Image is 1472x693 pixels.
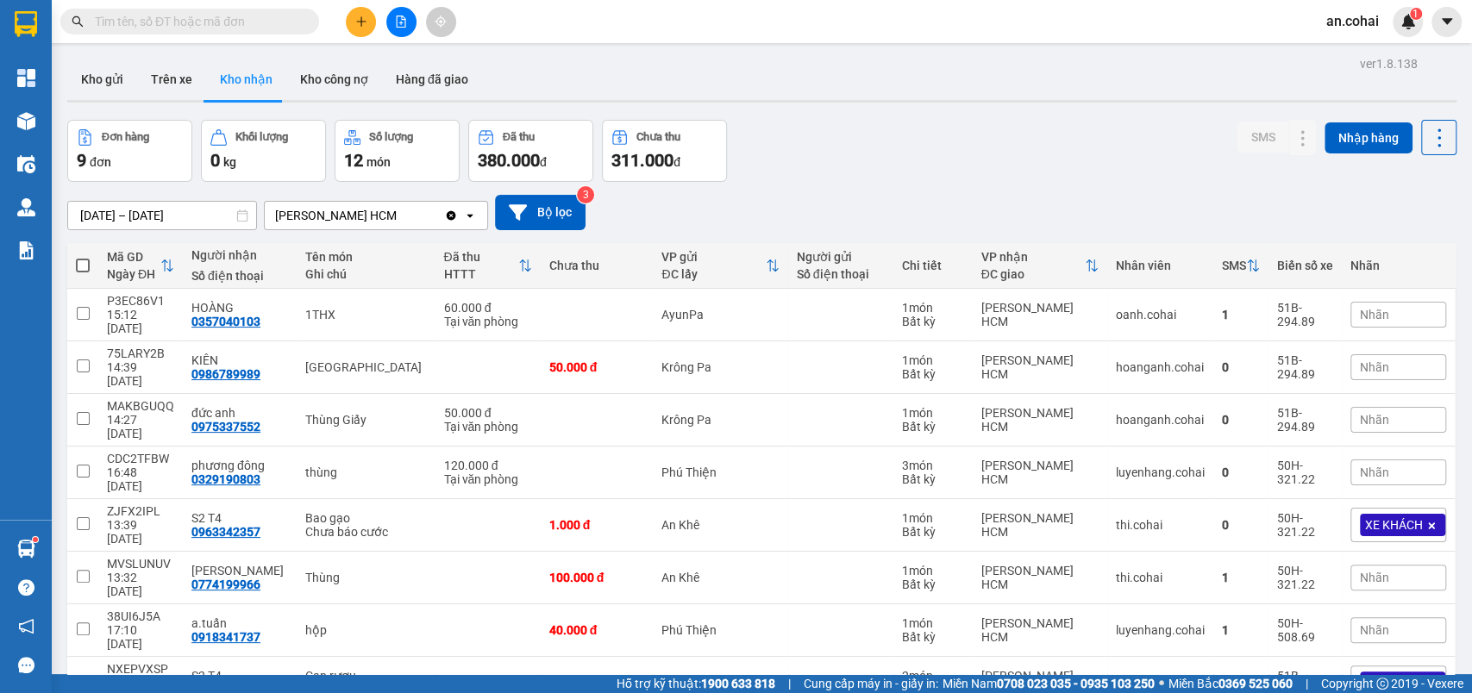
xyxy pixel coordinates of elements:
div: Krông Pa [661,413,779,427]
div: Tại văn phòng [444,315,532,328]
div: Đơn hàng [102,131,149,143]
div: ZJFX2IPL [107,504,174,518]
span: 0 [210,150,220,171]
div: [PERSON_NAME] HCM [980,564,1098,591]
strong: 0369 525 060 [1218,677,1293,690]
div: 15:12 [DATE] [107,308,174,335]
div: Krông Pa [661,360,779,374]
div: Linh [191,564,288,577]
div: Bao gạo [305,511,427,525]
div: Chưa thu [549,259,645,272]
button: Nhập hàng [1325,122,1412,153]
img: logo-vxr [15,11,37,37]
div: Bất kỳ [902,472,964,486]
div: Người gửi [797,250,885,264]
div: 1 món [902,511,964,525]
div: [PERSON_NAME] HCM [980,353,1098,381]
img: solution-icon [17,241,35,259]
div: 1 [1222,571,1260,584]
div: 17:10 [DATE] [107,623,174,651]
div: Bất kỳ [902,315,964,328]
button: Bộ lọc [495,195,586,230]
svg: open [463,209,477,222]
button: Trên xe [137,59,206,100]
div: Ghi chú [305,267,427,281]
div: Bất kỳ [902,525,964,539]
div: Thùng [305,571,427,584]
button: Kho nhận [206,59,286,100]
input: Tìm tên, số ĐT hoặc mã đơn [95,12,298,31]
div: 50H-321.22 [1277,511,1333,539]
div: phương đông [191,459,288,472]
div: 38UI6J5A [107,609,174,623]
span: aim [435,16,447,28]
span: 9 [77,150,86,171]
button: aim [426,7,456,37]
th: Toggle SortBy [98,243,183,289]
span: message [18,657,34,673]
div: Mã GD [107,250,160,264]
div: Biển số xe [1277,259,1333,272]
strong: 0708 023 035 - 0935 103 250 [997,677,1155,690]
div: oanh.cohai [1116,308,1205,322]
th: Toggle SortBy [1213,243,1268,289]
div: 0 [1222,518,1260,532]
span: 12 [344,150,363,171]
img: warehouse-icon [17,198,35,216]
div: Số điện thoại [797,267,885,281]
div: 0963342357 [191,525,260,539]
button: Chưa thu311.000đ [602,120,727,182]
div: 1 [1222,308,1260,322]
div: 51B-294.89 [1277,353,1333,381]
div: SMS [1222,259,1246,272]
span: Hỗ trợ kỹ thuật: [617,674,775,693]
div: Tại văn phòng [444,472,532,486]
div: Phú Thiện [661,465,779,479]
div: 13:32 [DATE] [107,571,174,598]
button: Kho gửi [67,59,137,100]
div: 1 món [902,301,964,315]
span: Miền Bắc [1168,674,1293,693]
div: 1 món [902,353,964,367]
div: Tên món [305,250,427,264]
div: 1.000 đ [549,518,645,532]
div: Chưa thu [636,131,680,143]
span: plus [355,16,367,28]
div: ver 1.8.138 [1360,54,1418,73]
div: hoanganh.cohai [1116,360,1205,374]
div: 60.000 đ [444,301,532,315]
div: Ngày ĐH [107,267,160,281]
button: file-add [386,7,417,37]
span: Nhãn [1360,413,1389,427]
img: warehouse-icon [17,155,35,173]
th: Toggle SortBy [653,243,787,289]
div: ĐC giao [980,267,1084,281]
span: XE KHÁCH [1365,517,1423,533]
div: Đã thu [503,131,535,143]
div: An Khê [661,518,779,532]
strong: 1900 633 818 [701,677,775,690]
div: 0 [1222,465,1260,479]
span: Nhãn [1360,308,1389,322]
div: TX [305,360,427,374]
div: 0986789989 [191,367,260,381]
img: icon-new-feature [1400,14,1416,29]
img: warehouse-icon [17,540,35,558]
div: 0 [1222,413,1260,427]
span: file-add [395,16,407,28]
div: VP gửi [661,250,765,264]
span: an.cohai [1312,10,1393,32]
span: search [72,16,84,28]
div: Số lượng [369,131,413,143]
button: SMS [1237,122,1288,153]
div: 0918341737 [191,630,260,644]
div: 100.000 đ [549,571,645,584]
div: luyenhang.cohai [1116,465,1205,479]
div: thi.cohai [1116,518,1205,532]
div: Khối lượng [235,131,288,143]
div: Phú Thiện [661,623,779,637]
div: Số điện thoại [191,269,288,283]
div: Người nhận [191,248,288,262]
span: đơn [90,155,111,169]
div: MVSLUNUV [107,557,174,571]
